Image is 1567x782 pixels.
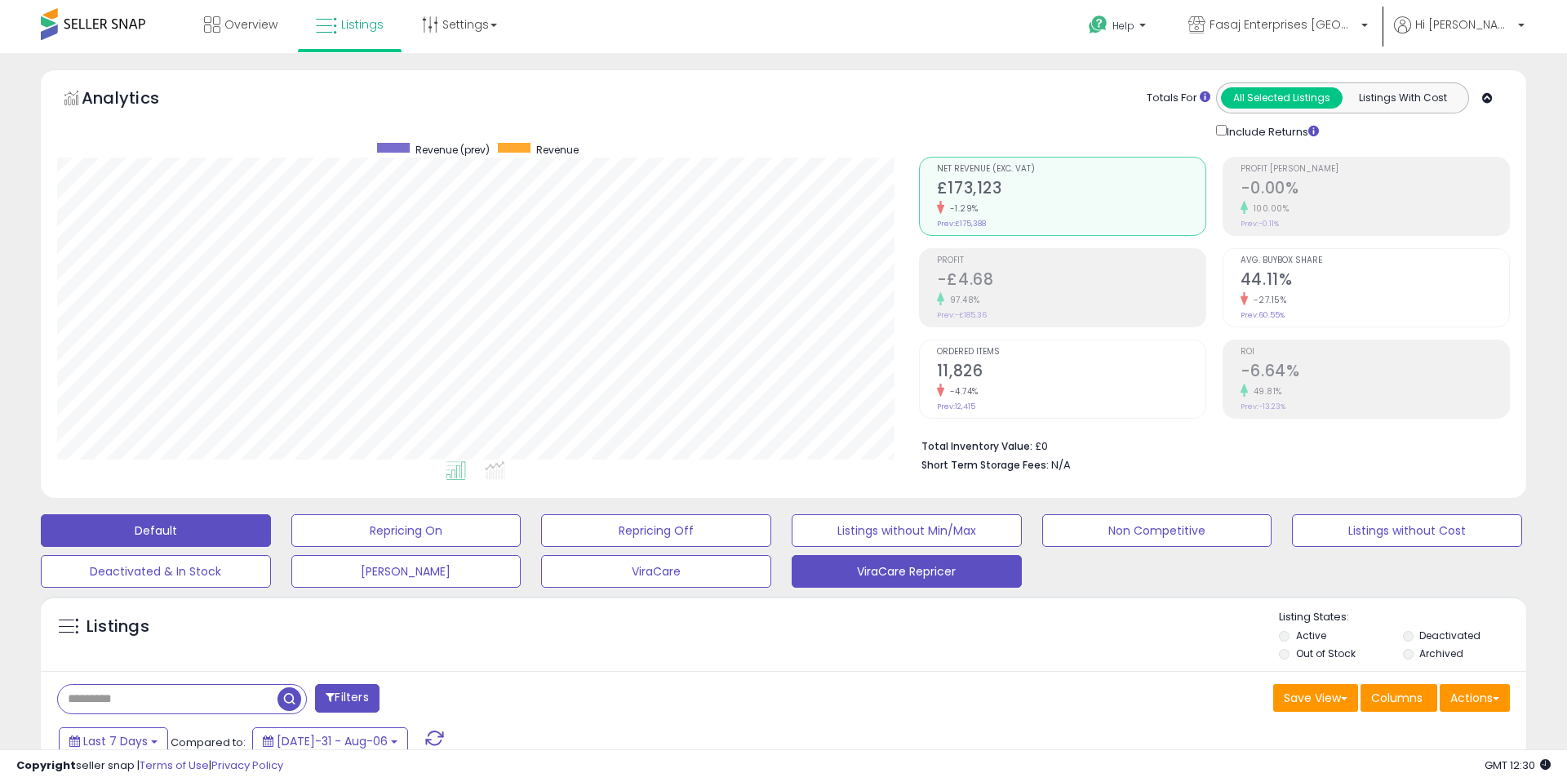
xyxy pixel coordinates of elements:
[1415,16,1513,33] span: Hi [PERSON_NAME]
[1485,758,1551,773] span: 2025-08-14 12:30 GMT
[1204,122,1338,140] div: Include Returns
[83,733,148,749] span: Last 7 Days
[16,758,76,773] strong: Copyright
[211,758,283,773] a: Privacy Policy
[1241,179,1509,201] h2: -0.00%
[1210,16,1356,33] span: Fasaj Enterprises [GEOGRAPHIC_DATA]
[944,294,980,306] small: 97.48%
[1371,690,1423,706] span: Columns
[1342,87,1463,109] button: Listings With Cost
[1419,629,1480,642] label: Deactivated
[1076,2,1162,53] a: Help
[1241,270,1509,292] h2: 44.11%
[16,758,283,774] div: seller snap | |
[921,435,1498,455] li: £0
[937,362,1205,384] h2: 11,826
[315,684,379,713] button: Filters
[937,256,1205,265] span: Profit
[937,219,986,229] small: Prev: £175,388
[937,165,1205,174] span: Net Revenue (Exc. VAT)
[944,385,979,398] small: -4.74%
[252,727,408,755] button: [DATE]-31 - Aug-06
[1296,629,1326,642] label: Active
[1221,87,1343,109] button: All Selected Listings
[1241,402,1285,411] small: Prev: -13.23%
[82,87,191,113] h5: Analytics
[1248,202,1290,215] small: 100.00%
[937,348,1205,357] span: Ordered Items
[1241,219,1279,229] small: Prev: -0.11%
[1042,514,1272,547] button: Non Competitive
[224,16,277,33] span: Overview
[277,733,388,749] span: [DATE]-31 - Aug-06
[1147,91,1210,106] div: Totals For
[291,514,522,547] button: Repricing On
[944,202,979,215] small: -1.29%
[415,143,490,157] span: Revenue (prev)
[1248,294,1287,306] small: -27.15%
[1361,684,1437,712] button: Columns
[41,555,271,588] button: Deactivated & In Stock
[1440,684,1510,712] button: Actions
[87,615,149,638] h5: Listings
[536,143,579,157] span: Revenue
[59,727,168,755] button: Last 7 Days
[1051,457,1071,473] span: N/A
[1248,385,1282,398] small: 49.81%
[1241,256,1509,265] span: Avg. Buybox Share
[1241,165,1509,174] span: Profit [PERSON_NAME]
[1419,646,1463,660] label: Archived
[1296,646,1356,660] label: Out of Stock
[1279,610,1525,625] p: Listing States:
[792,514,1022,547] button: Listings without Min/Max
[1292,514,1522,547] button: Listings without Cost
[937,179,1205,201] h2: £173,123
[1088,15,1108,35] i: Get Help
[1273,684,1358,712] button: Save View
[1394,16,1525,53] a: Hi [PERSON_NAME]
[937,270,1205,292] h2: -£4.68
[41,514,271,547] button: Default
[1241,362,1509,384] h2: -6.64%
[541,514,771,547] button: Repricing Off
[541,555,771,588] button: ViraCare
[921,458,1049,472] b: Short Term Storage Fees:
[792,555,1022,588] button: ViraCare Repricer
[921,439,1032,453] b: Total Inventory Value:
[937,310,987,320] small: Prev: -£185.36
[1241,310,1285,320] small: Prev: 60.55%
[291,555,522,588] button: [PERSON_NAME]
[1112,19,1134,33] span: Help
[171,735,246,750] span: Compared to:
[937,402,975,411] small: Prev: 12,415
[341,16,384,33] span: Listings
[1241,348,1509,357] span: ROI
[140,758,209,773] a: Terms of Use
